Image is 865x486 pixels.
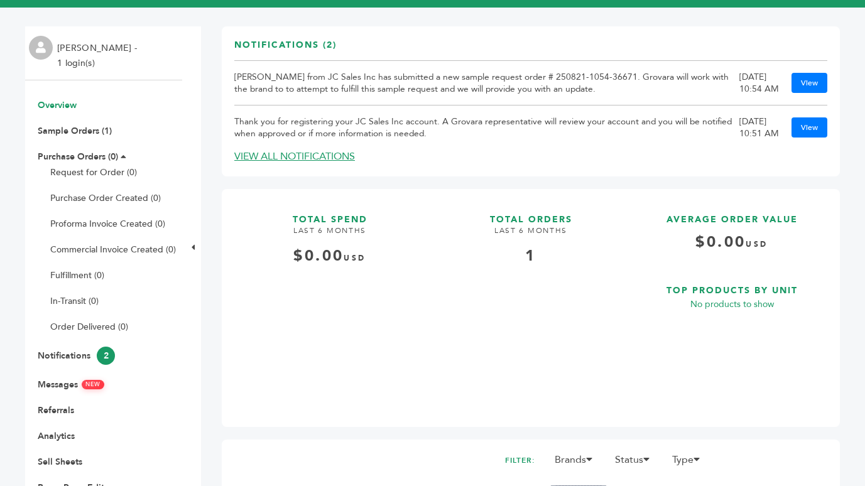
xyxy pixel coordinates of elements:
[234,61,739,105] td: [PERSON_NAME] from JC Sales Inc has submitted a new sample request order # 250821-1054-36671. Gro...
[435,246,626,267] div: 1
[50,244,176,256] a: Commercial Invoice Created (0)
[739,71,779,95] div: [DATE] 10:54 AM
[50,269,104,281] a: Fulfillment (0)
[38,430,75,442] a: Analytics
[636,232,827,262] h4: $0.00
[636,273,827,297] h3: TOP PRODUCTS BY UNIT
[435,225,626,246] h4: LAST 6 MONTHS
[636,202,827,226] h3: AVERAGE ORDER VALUE
[234,149,355,163] a: VIEW ALL NOTIFICATIONS
[234,246,425,267] div: $0.00
[234,105,739,150] td: Thank you for registering your JC Sales Inc account. A Grovara representative will review your ac...
[636,202,827,262] a: AVERAGE ORDER VALUE $0.00USD
[636,297,827,312] p: No products to show
[746,239,768,249] span: USD
[82,380,104,389] span: NEW
[38,456,82,468] a: Sell Sheets
[50,166,137,178] a: Request for Order (0)
[435,202,626,405] a: TOTAL ORDERS LAST 6 MONTHS 1
[792,117,827,138] a: View
[792,73,827,93] a: View
[666,452,714,473] li: Type
[38,151,118,163] a: Purchase Orders (0)
[38,404,74,416] a: Referrals
[38,350,115,362] a: Notifications2
[234,202,425,405] a: TOTAL SPEND LAST 6 MONTHS $0.00USD
[50,321,128,333] a: Order Delivered (0)
[435,202,626,226] h3: TOTAL ORDERS
[548,452,606,473] li: Brands
[38,379,104,391] a: MessagesNEW
[234,39,337,61] h3: Notifications (2)
[57,41,140,71] li: [PERSON_NAME] - 1 login(s)
[234,202,425,226] h3: TOTAL SPEND
[609,452,663,473] li: Status
[234,225,425,246] h4: LAST 6 MONTHS
[50,192,161,204] a: Purchase Order Created (0)
[505,452,535,469] h2: FILTER:
[636,273,827,404] a: TOP PRODUCTS BY UNIT No products to show
[50,295,99,307] a: In-Transit (0)
[50,218,165,230] a: Proforma Invoice Created (0)
[38,125,112,137] a: Sample Orders (1)
[97,347,115,365] span: 2
[739,116,779,139] div: [DATE] 10:51 AM
[344,253,366,263] span: USD
[38,99,77,111] a: Overview
[29,36,53,60] img: profile.png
